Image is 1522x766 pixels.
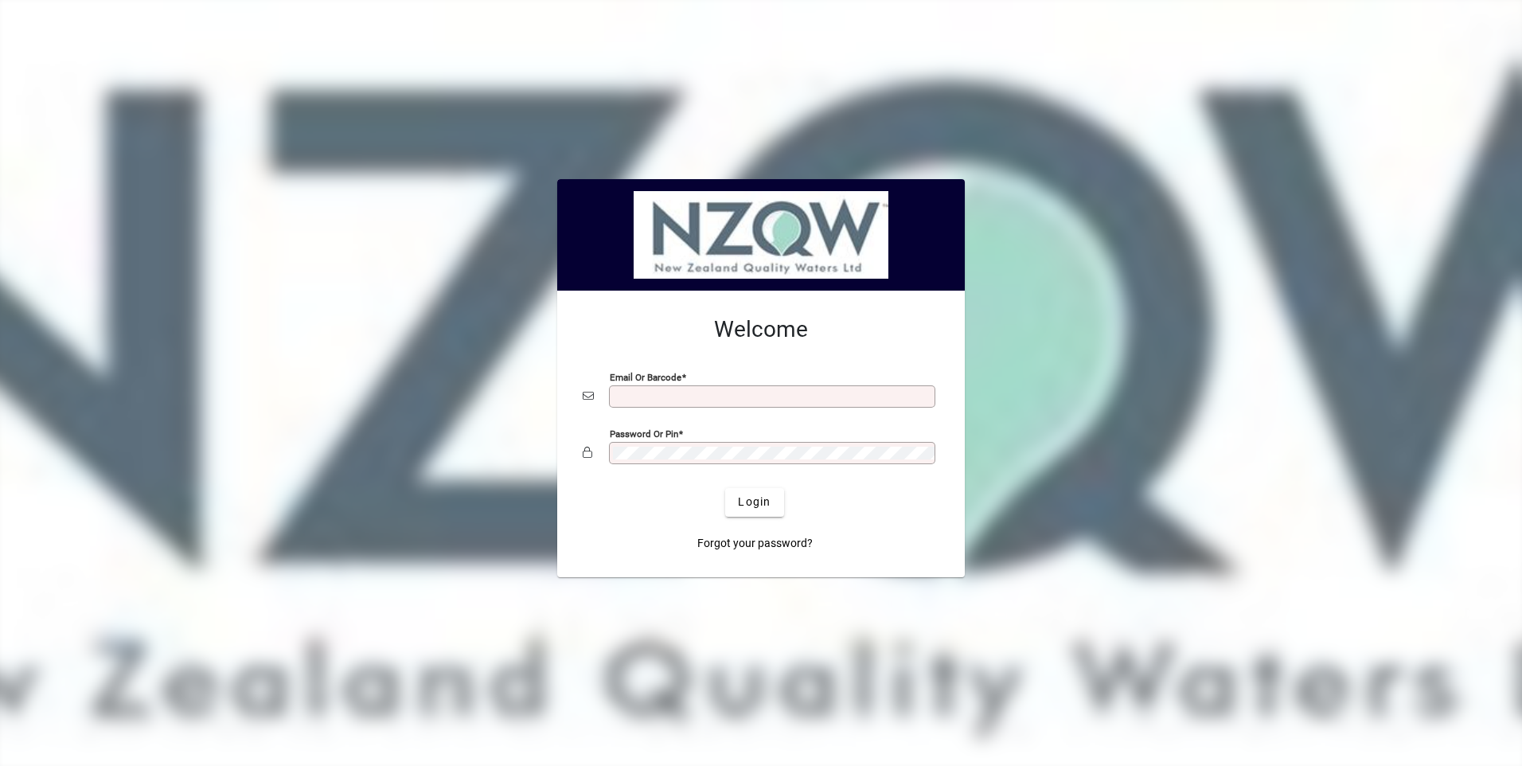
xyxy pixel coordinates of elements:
[610,371,681,382] mat-label: Email or Barcode
[583,316,939,343] h2: Welcome
[725,488,783,517] button: Login
[738,494,771,510] span: Login
[691,530,819,558] a: Forgot your password?
[697,535,813,552] span: Forgot your password?
[610,428,678,439] mat-label: Password or Pin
